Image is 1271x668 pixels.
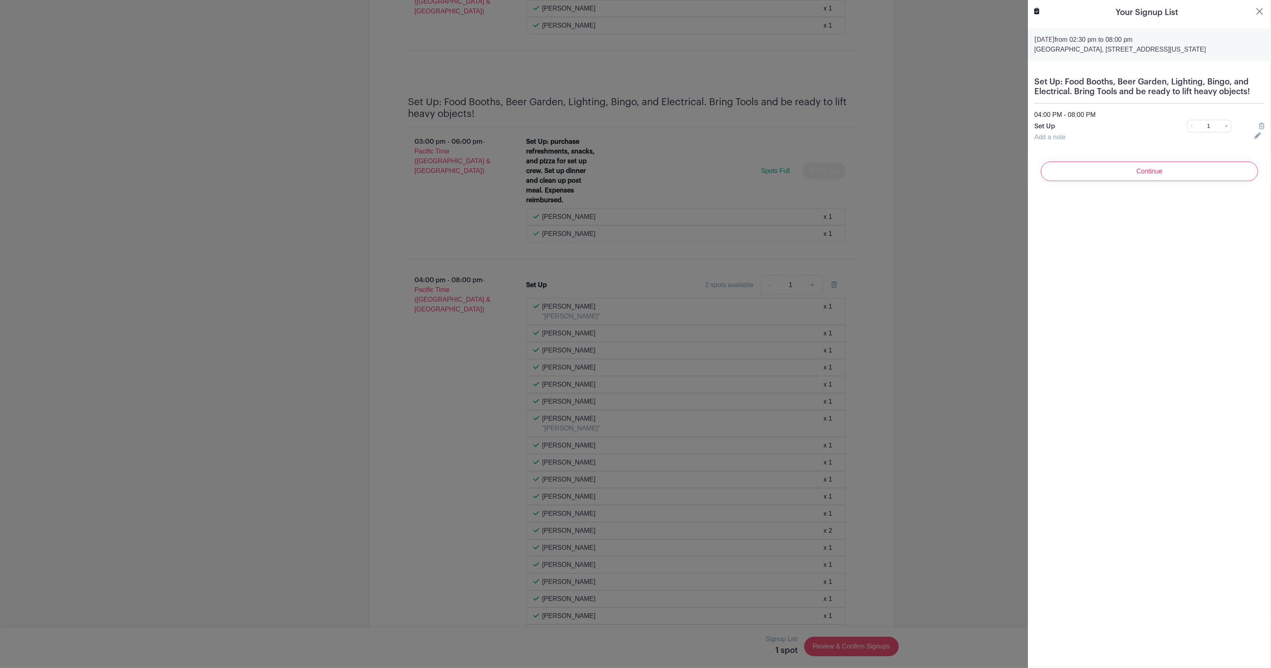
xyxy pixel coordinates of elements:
button: Close [1255,6,1265,16]
h5: Set Up: Food Booths, Beer Garden, Lighting, Bingo, and Electrical. Bring Tools and be ready to li... [1034,77,1265,97]
p: [GEOGRAPHIC_DATA], [STREET_ADDRESS][US_STATE] [1034,45,1265,54]
div: 04:00 PM - 08:00 PM [1029,110,1269,120]
a: Add a note [1034,134,1066,141]
h5: Your Signup List [1116,6,1178,19]
a: - [1187,120,1196,132]
a: + [1221,120,1232,132]
input: Continue [1041,162,1258,181]
p: from 02:30 pm to 08:00 pm [1034,35,1265,45]
strong: [DATE] [1034,37,1055,43]
p: Set Up [1034,121,1165,131]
